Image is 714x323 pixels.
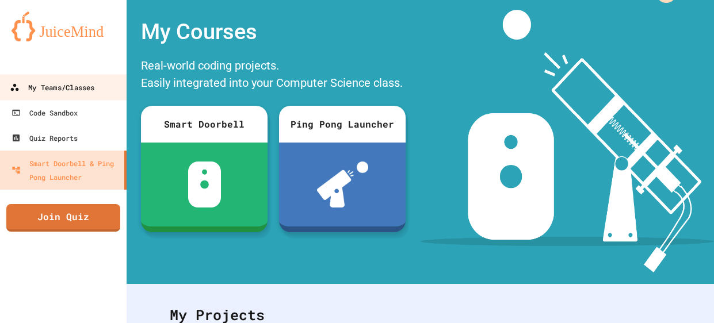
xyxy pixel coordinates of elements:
img: logo-orange.svg [12,11,115,41]
img: ppl-with-ball.png [317,161,368,207]
div: Quiz Reports [12,131,78,145]
div: Smart Doorbell [141,106,268,143]
div: Smart Doorbell & Ping Pong Launcher [12,156,120,184]
div: Real-world coding projects. Easily integrated into your Computer Science class. [135,54,411,97]
div: Ping Pong Launcher [279,106,406,143]
div: Code Sandbox [12,106,78,120]
a: Join Quiz [6,204,120,232]
img: sdb-white.svg [188,161,221,207]
div: My Teams/Classes [10,80,94,95]
div: My Courses [135,10,411,54]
